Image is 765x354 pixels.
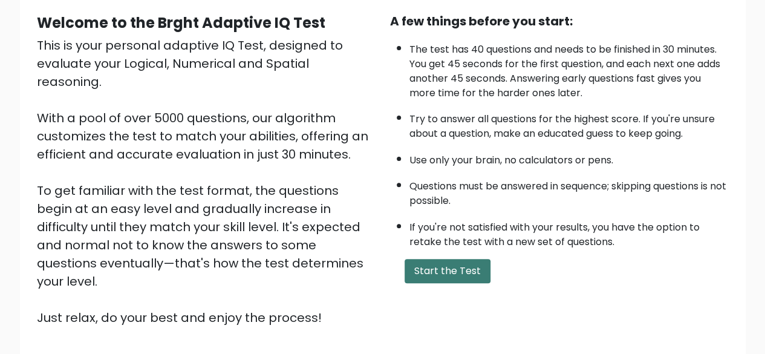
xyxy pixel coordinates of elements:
[409,106,729,141] li: Try to answer all questions for the highest score. If you're unsure about a question, make an edu...
[409,36,729,100] li: The test has 40 questions and needs to be finished in 30 minutes. You get 45 seconds for the firs...
[409,214,729,249] li: If you're not satisfied with your results, you have the option to retake the test with a new set ...
[405,259,490,283] button: Start the Test
[409,147,729,168] li: Use only your brain, no calculators or pens.
[37,13,325,33] b: Welcome to the Brght Adaptive IQ Test
[409,173,729,208] li: Questions must be answered in sequence; skipping questions is not possible.
[390,12,729,30] div: A few things before you start:
[37,36,376,327] div: This is your personal adaptive IQ Test, designed to evaluate your Logical, Numerical and Spatial ...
